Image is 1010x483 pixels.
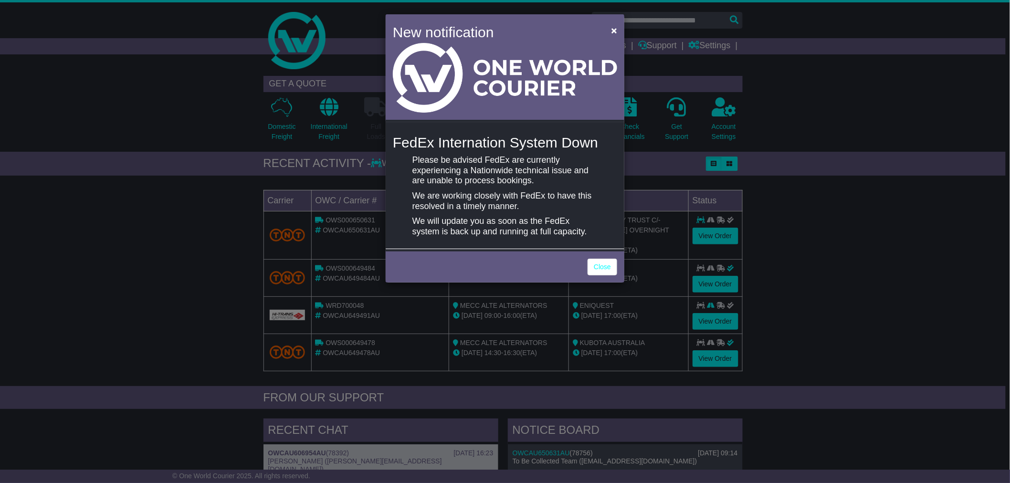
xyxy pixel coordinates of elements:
[412,191,598,211] p: We are working closely with FedEx to have this resolved in a timely manner.
[393,21,598,43] h4: New notification
[393,43,617,113] img: Light
[611,25,617,36] span: ×
[607,21,622,40] button: Close
[588,259,617,275] a: Close
[393,135,617,150] h4: FedEx Internation System Down
[412,155,598,186] p: Please be advised FedEx are currently experiencing a Nationwide technical issue and are unable to...
[412,216,598,237] p: We will update you as soon as the FedEx system is back up and running at full capacity.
